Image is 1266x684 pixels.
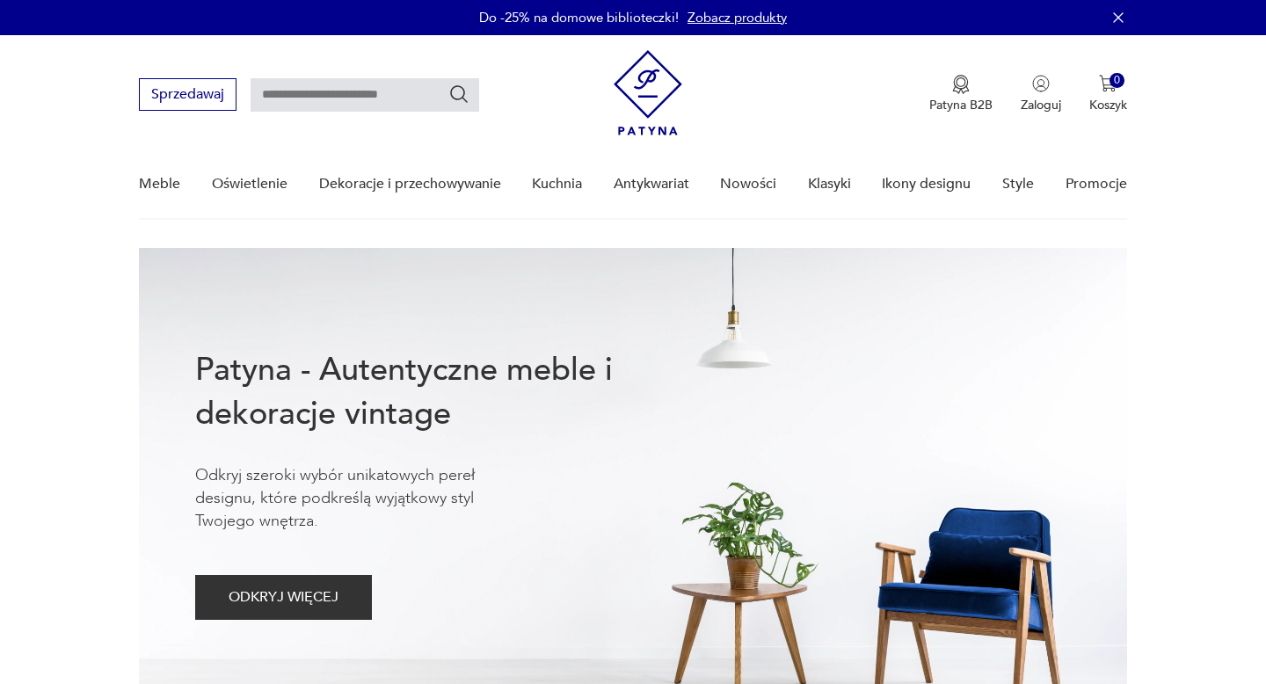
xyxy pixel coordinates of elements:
[929,97,993,113] p: Patyna B2B
[1021,75,1061,113] button: Zaloguj
[195,593,372,605] a: ODKRYJ WIĘCEJ
[212,150,287,218] a: Oświetlenie
[1066,150,1127,218] a: Promocje
[929,75,993,113] a: Ikona medaluPatyna B2B
[139,150,180,218] a: Meble
[808,150,851,218] a: Klasyki
[952,75,970,94] img: Ikona medalu
[688,9,787,26] a: Zobacz produkty
[614,150,689,218] a: Antykwariat
[532,150,582,218] a: Kuchnia
[139,90,236,102] a: Sprzedawaj
[195,464,529,533] p: Odkryj szeroki wybór unikatowych pereł designu, które podkreślą wyjątkowy styl Twojego wnętrza.
[882,150,971,218] a: Ikony designu
[1089,97,1127,113] p: Koszyk
[319,150,501,218] a: Dekoracje i przechowywanie
[195,348,670,436] h1: Patyna - Autentyczne meble i dekoracje vintage
[1021,97,1061,113] p: Zaloguj
[1099,75,1117,92] img: Ikona koszyka
[1089,75,1127,113] button: 0Koszyk
[929,75,993,113] button: Patyna B2B
[479,9,679,26] p: Do -25% na domowe biblioteczki!
[139,78,236,111] button: Sprzedawaj
[448,84,469,105] button: Szukaj
[614,50,682,135] img: Patyna - sklep z meblami i dekoracjami vintage
[1110,73,1124,88] div: 0
[1032,75,1050,92] img: Ikonka użytkownika
[1002,150,1034,218] a: Style
[720,150,776,218] a: Nowości
[195,575,372,620] button: ODKRYJ WIĘCEJ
